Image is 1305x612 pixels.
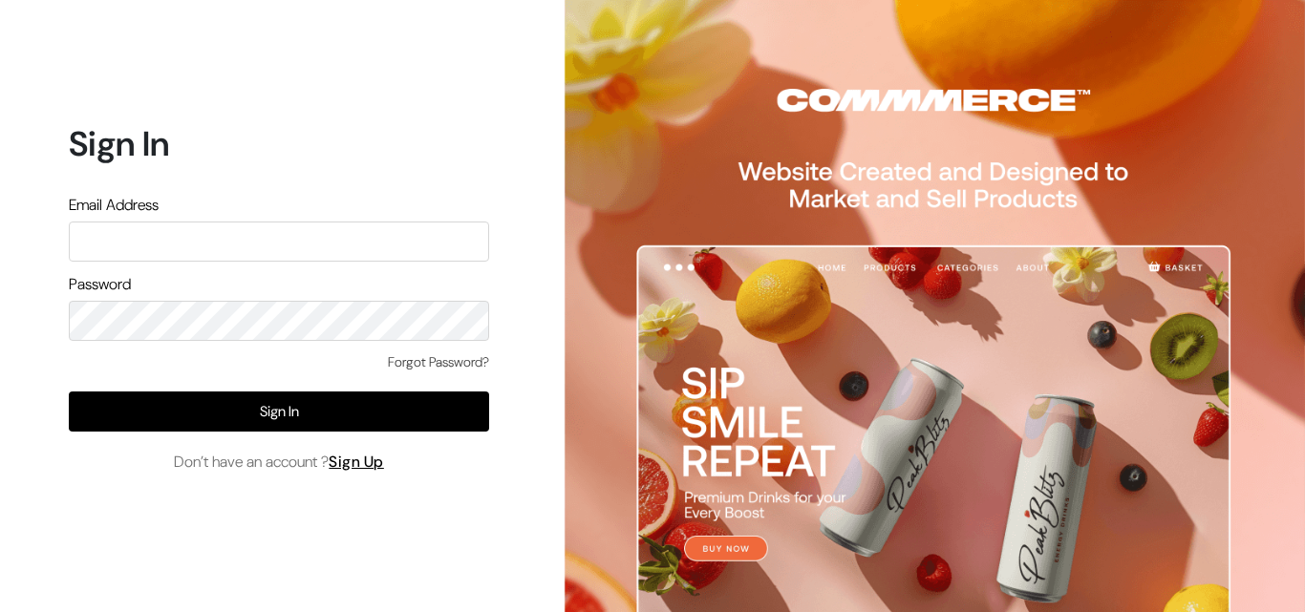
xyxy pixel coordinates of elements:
span: Don’t have an account ? [174,451,384,474]
label: Email Address [69,194,159,217]
label: Password [69,273,131,296]
h1: Sign In [69,123,489,164]
button: Sign In [69,391,489,432]
a: Forgot Password? [388,352,489,372]
a: Sign Up [329,452,384,472]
